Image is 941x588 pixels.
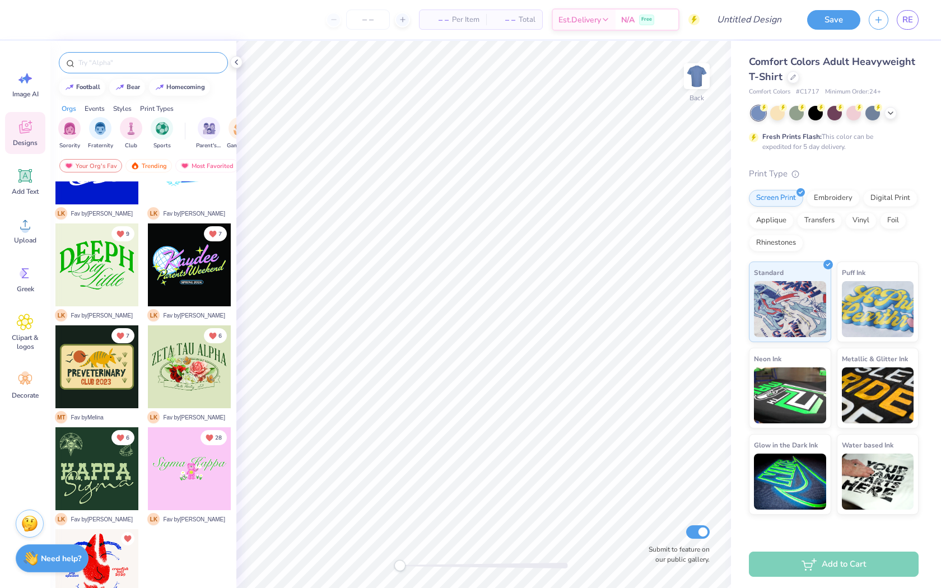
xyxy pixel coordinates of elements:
span: L K [55,207,67,220]
span: L K [55,309,67,321]
span: Greek [17,284,34,293]
span: – – [426,14,449,26]
img: trending.gif [131,162,139,170]
div: Styles [113,104,132,114]
span: Standard [754,267,784,278]
img: Neon Ink [754,367,826,423]
div: Your Org's Fav [59,159,122,172]
div: Accessibility label [394,560,406,571]
button: filter button [196,117,222,150]
span: Parent's Weekend [196,142,222,150]
div: Events [85,104,105,114]
strong: Need help? [41,553,81,564]
img: Glow in the Dark Ink [754,454,826,510]
span: Sorority [59,142,80,150]
span: Water based Ink [842,439,893,451]
input: – – [346,10,390,30]
div: football [76,84,100,90]
span: Fav by [PERSON_NAME] [71,515,132,524]
span: Clipart & logos [7,333,44,351]
div: Embroidery [807,190,860,207]
span: Metallic & Glitter Ink [842,353,908,365]
span: Neon Ink [754,353,781,365]
span: # C1717 [796,87,819,97]
div: Orgs [62,104,76,114]
input: Try "Alpha" [77,57,221,68]
span: Fraternity [88,142,113,150]
div: Screen Print [749,190,803,207]
span: Decorate [12,391,39,400]
span: Total [519,14,535,26]
div: filter for Parent's Weekend [196,117,222,150]
div: Digital Print [863,190,917,207]
span: L K [147,411,160,423]
div: bear [127,84,140,90]
button: bear [109,79,145,96]
div: filter for Sorority [58,117,81,150]
span: Fav by Melina [71,413,103,422]
img: Standard [754,281,826,337]
div: filter for Game Day [227,117,253,150]
span: Game Day [227,142,253,150]
img: Water based Ink [842,454,914,510]
div: Back [690,93,704,103]
label: Submit to feature on our public gallery. [642,544,710,564]
button: filter button [227,117,253,150]
span: L K [55,513,67,525]
span: Upload [14,236,36,245]
button: filter button [120,117,142,150]
span: Puff Ink [842,267,865,278]
div: Transfers [797,212,842,229]
span: RE [902,13,913,26]
img: most_fav.gif [180,162,189,170]
input: Untitled Design [708,8,790,31]
span: Est. Delivery [558,14,601,26]
span: Free [641,16,652,24]
button: filter button [88,117,113,150]
div: Most Favorited [175,159,239,172]
button: homecoming [149,79,210,96]
img: most_fav.gif [64,162,73,170]
img: Sorority Image [63,122,76,135]
img: Puff Ink [842,281,914,337]
div: filter for Fraternity [88,117,113,150]
div: Print Types [140,104,174,114]
span: Per Item [452,14,479,26]
span: Add Text [12,187,39,196]
div: This color can be expedited for 5 day delivery. [762,132,900,152]
img: Parent's Weekend Image [203,122,216,135]
span: M T [55,411,67,423]
button: football [59,79,105,96]
img: Sports Image [156,122,169,135]
img: trend_line.gif [65,84,74,91]
span: N/A [621,14,635,26]
span: L K [147,207,160,220]
span: Fav by [PERSON_NAME] [163,209,225,218]
img: Game Day Image [234,122,246,135]
img: Metallic & Glitter Ink [842,367,914,423]
span: Fav by [PERSON_NAME] [163,515,225,524]
span: Designs [13,138,38,147]
span: Fav by [PERSON_NAME] [163,311,225,320]
span: Sports [153,142,171,150]
span: Comfort Colors [749,87,790,97]
span: L K [147,513,160,525]
button: filter button [58,117,81,150]
div: filter for Sports [151,117,173,150]
span: Fav by [PERSON_NAME] [71,209,132,218]
span: – – [493,14,515,26]
div: Print Type [749,167,919,180]
span: Comfort Colors Adult Heavyweight T-Shirt [749,55,915,83]
div: filter for Club [120,117,142,150]
span: Club [125,142,137,150]
span: L K [147,309,160,321]
div: Vinyl [845,212,877,229]
img: Back [686,65,708,87]
div: homecoming [166,84,205,90]
div: Trending [125,159,172,172]
strong: Fresh Prints Flash: [762,132,822,141]
div: Foil [880,212,906,229]
span: Glow in the Dark Ink [754,439,818,451]
button: filter button [151,117,173,150]
img: trend_line.gif [155,84,164,91]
